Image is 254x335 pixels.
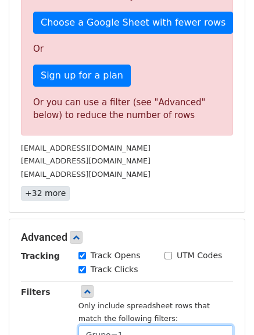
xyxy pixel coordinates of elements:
a: +32 more [21,186,70,201]
iframe: Chat Widget [196,279,254,335]
small: Only include spreadsheet rows that match the following filters: [78,301,210,323]
a: Choose a Google Sheet with fewer rows [33,12,233,34]
p: Or [33,43,221,55]
strong: Filters [21,287,51,297]
label: UTM Codes [177,250,222,262]
label: Track Opens [91,250,141,262]
small: [EMAIL_ADDRESS][DOMAIN_NAME] [21,170,151,179]
label: Track Clicks [91,263,138,276]
strong: Tracking [21,251,60,261]
small: [EMAIL_ADDRESS][DOMAIN_NAME] [21,144,151,152]
a: Sign up for a plan [33,65,131,87]
small: [EMAIL_ADDRESS][DOMAIN_NAME] [21,156,151,165]
div: Or you can use a filter (see "Advanced" below) to reduce the number of rows [33,96,221,122]
h5: Advanced [21,231,233,244]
